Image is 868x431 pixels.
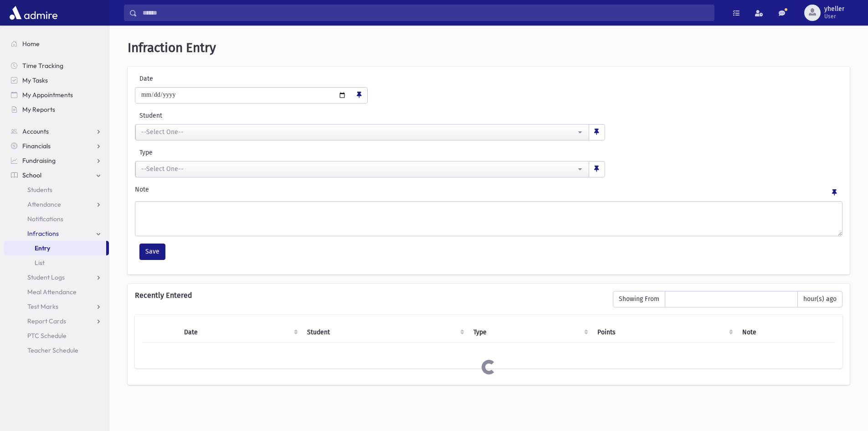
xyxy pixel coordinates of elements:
span: Meal Attendance [27,288,77,296]
th: Note [737,322,835,343]
span: Student Logs [27,273,65,281]
span: Test Marks [27,302,58,311]
span: Time Tracking [22,62,63,70]
span: School [22,171,41,179]
a: Financials [4,139,109,153]
span: List [35,259,45,267]
span: Entry [35,244,50,252]
img: AdmirePro [7,4,60,22]
span: Students [27,186,52,194]
button: Save [139,244,165,260]
label: Type [135,148,370,157]
th: Date [179,322,302,343]
label: Student [135,111,448,120]
a: Student Logs [4,270,109,285]
th: Student [302,322,468,343]
a: PTC Schedule [4,328,109,343]
span: My Reports [22,105,55,114]
label: Note [135,185,149,197]
h6: Recently Entered [135,291,604,300]
input: Search [137,5,714,21]
th: Type [468,322,592,343]
a: Fundraising [4,153,109,168]
span: Home [22,40,40,48]
a: My Tasks [4,73,109,88]
div: --Select One-- [141,164,576,174]
span: Fundraising [22,156,56,165]
a: Attendance [4,197,109,212]
span: PTC Schedule [27,332,67,340]
a: My Appointments [4,88,109,102]
span: My Appointments [22,91,73,99]
a: List [4,255,109,270]
div: --Select One-- [141,127,576,137]
span: User [824,13,844,20]
span: Attendance [27,200,61,208]
span: hour(s) ago [797,291,842,307]
a: Report Cards [4,314,109,328]
span: Teacher Schedule [27,346,78,354]
a: School [4,168,109,182]
span: Report Cards [27,317,66,325]
span: Accounts [22,127,49,135]
span: Infraction Entry [128,40,216,55]
a: Test Marks [4,299,109,314]
span: My Tasks [22,76,48,84]
a: Entry [4,241,106,255]
a: Notifications [4,212,109,226]
span: yheller [824,5,844,13]
span: Financials [22,142,51,150]
a: Teacher Schedule [4,343,109,358]
a: Infractions [4,226,109,241]
span: Notifications [27,215,63,223]
a: Time Tracking [4,58,109,73]
a: Home [4,36,109,51]
span: Infractions [27,229,59,238]
a: Accounts [4,124,109,139]
a: My Reports [4,102,109,117]
label: Date [135,74,212,83]
button: --Select One-- [135,124,589,140]
button: --Select One-- [135,161,589,177]
a: Students [4,182,109,197]
a: Meal Attendance [4,285,109,299]
span: Showing From [613,291,665,307]
th: Points [592,322,736,343]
